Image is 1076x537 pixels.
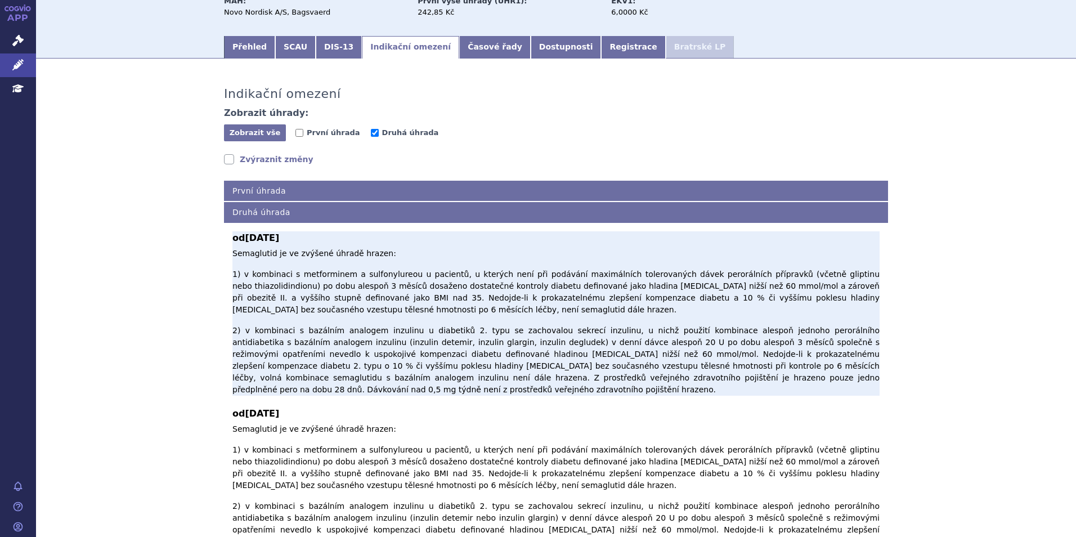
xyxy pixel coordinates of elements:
h4: První úhrada [224,181,888,202]
span: [DATE] [245,232,279,243]
div: 6,0000 Kč [611,7,738,17]
input: Druhá úhrada [371,129,379,137]
span: Zobrazit vše [230,128,281,137]
input: První úhrada [295,129,303,137]
a: SCAU [275,36,316,59]
div: 242,85 Kč [418,7,600,17]
h4: Druhá úhrada [224,202,888,223]
span: [DATE] [245,408,279,419]
b: od [232,407,880,420]
span: První úhrada [307,128,360,137]
a: Dostupnosti [531,36,602,59]
a: Registrace [601,36,665,59]
button: Zobrazit vše [224,124,286,141]
a: Zvýraznit změny [224,154,313,165]
h4: Zobrazit úhrady: [224,108,309,119]
a: Přehled [224,36,275,59]
div: Novo Nordisk A/S, Bagsvaerd [224,7,407,17]
a: Časové řady [459,36,531,59]
p: Semaglutid je ve zvýšené úhradě hrazen: 1) v kombinaci s metforminem a sulfonylureou u pacientů, ... [232,248,880,396]
h3: Indikační omezení [224,87,341,101]
span: Druhá úhrada [382,128,439,137]
a: DIS-13 [316,36,362,59]
b: od [232,231,880,245]
a: Indikační omezení [362,36,459,59]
